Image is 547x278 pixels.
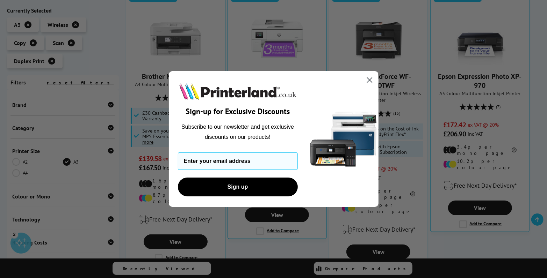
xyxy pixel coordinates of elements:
[364,74,376,86] button: Close dialog
[181,124,294,140] span: Subscribe to our newsletter and get exclusive discounts on our products!
[186,106,290,116] span: Sign-up for Exclusive Discounts
[309,71,379,207] img: 5290a21f-4df8-4860-95f4-ea1e8d0e8904.png
[178,152,298,170] input: Enter your email address
[178,82,298,101] img: Printerland.co.uk
[178,178,298,196] button: Sign up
